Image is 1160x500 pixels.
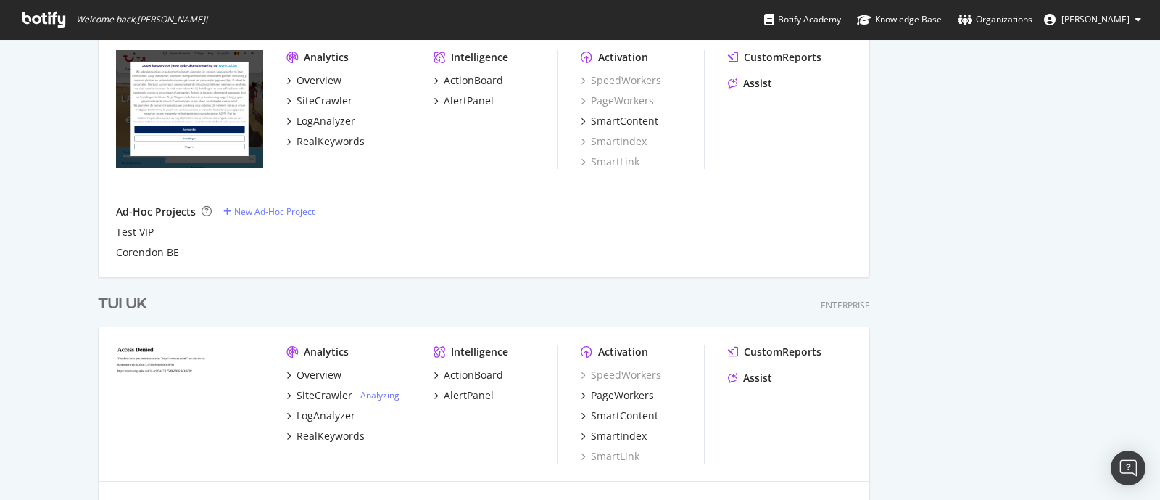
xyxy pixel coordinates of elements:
[581,368,661,382] a: SpeedWorkers
[116,245,179,260] a: Corendon BE
[444,388,494,403] div: AlertPanel
[76,14,207,25] span: Welcome back, [PERSON_NAME] !
[286,429,365,443] a: RealKeywords
[821,299,870,311] div: Enterprise
[743,76,772,91] div: Assist
[297,134,365,149] div: RealKeywords
[297,94,352,108] div: SiteCrawler
[728,76,772,91] a: Assist
[1032,8,1153,31] button: [PERSON_NAME]
[728,345,821,359] a: CustomReports
[591,409,658,423] div: SmartContent
[581,429,647,443] a: SmartIndex
[304,345,349,359] div: Analytics
[434,73,503,88] a: ActionBoard
[286,134,365,149] a: RealKeywords
[116,50,263,168] img: tui.be
[1061,13,1130,25] span: Chloe Dudley
[444,94,494,108] div: AlertPanel
[857,12,942,27] div: Knowledge Base
[958,12,1032,27] div: Organizations
[297,388,352,403] div: SiteCrawler
[764,12,841,27] div: Botify Academy
[581,134,647,149] a: SmartIndex
[286,409,355,423] a: LogAnalyzer
[581,409,658,423] a: SmartContent
[234,205,315,218] div: New Ad-Hoc Project
[728,371,772,385] a: Assist
[304,50,349,65] div: Analytics
[286,368,341,382] a: Overview
[581,449,639,464] a: SmartLink
[360,389,399,401] a: Analyzing
[451,50,508,65] div: Intelligence
[591,388,654,403] div: PageWorkers
[286,114,355,128] a: LogAnalyzer
[297,73,341,88] div: Overview
[286,388,399,403] a: SiteCrawler- Analyzing
[223,205,315,218] a: New Ad-Hoc Project
[297,429,365,443] div: RealKeywords
[591,114,658,128] div: SmartContent
[581,73,661,88] a: SpeedWorkers
[297,409,355,423] div: LogAnalyzer
[581,94,654,108] a: PageWorkers
[581,114,658,128] a: SmartContent
[286,73,341,88] a: Overview
[434,94,494,108] a: AlertPanel
[581,388,654,403] a: PageWorkers
[434,388,494,403] a: AlertPanel
[98,294,153,315] a: TUI UK
[434,368,503,382] a: ActionBoard
[744,50,821,65] div: CustomReports
[297,114,355,128] div: LogAnalyzer
[116,205,196,219] div: Ad-Hoc Projects
[286,94,352,108] a: SiteCrawler
[444,73,503,88] div: ActionBoard
[1111,451,1145,485] div: Open Intercom Messenger
[598,345,648,359] div: Activation
[743,371,772,385] div: Assist
[297,368,341,382] div: Overview
[355,389,399,401] div: -
[591,429,647,443] div: SmartIndex
[116,345,263,462] img: tui.co.uk
[728,50,821,65] a: CustomReports
[444,368,503,382] div: ActionBoard
[598,50,648,65] div: Activation
[116,225,154,239] a: Test VIP
[98,294,147,315] div: TUI UK
[581,155,639,169] a: SmartLink
[451,345,508,359] div: Intelligence
[744,345,821,359] div: CustomReports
